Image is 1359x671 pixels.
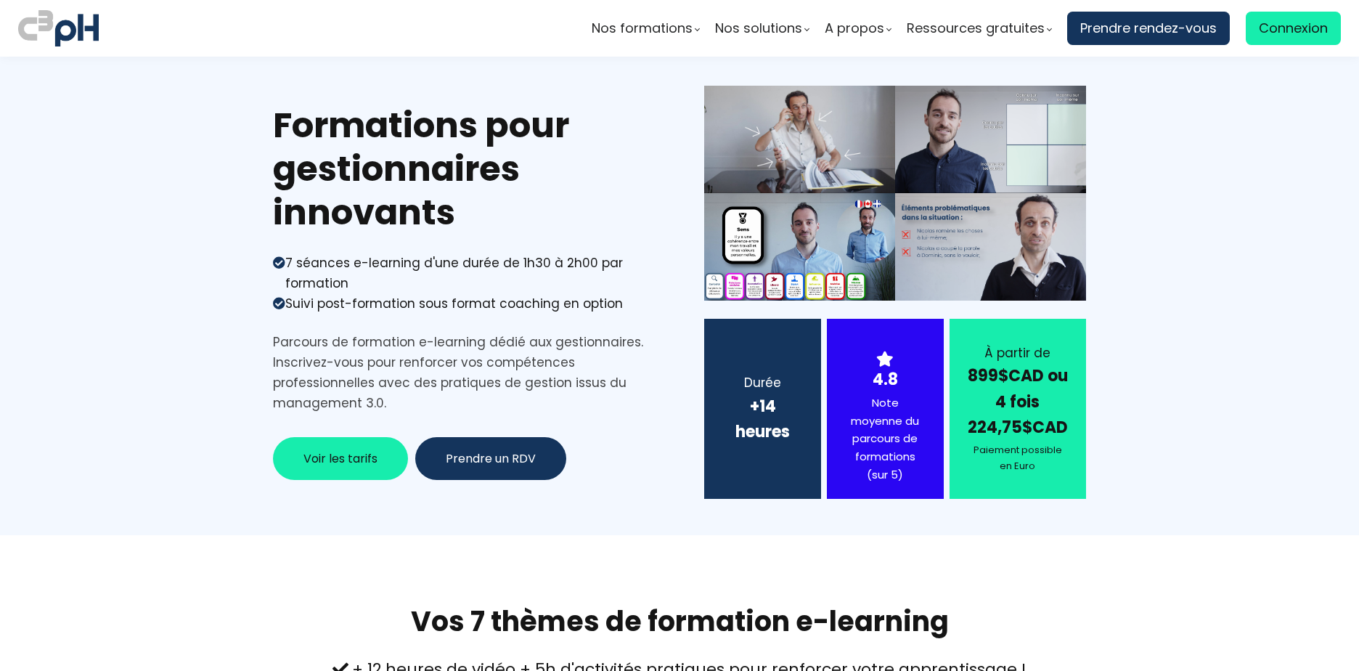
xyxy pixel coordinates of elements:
span: Voir les tarifs [303,450,377,468]
h1: Vos 7 thèmes de formation e-learning [273,604,1086,639]
strong: 899$CAD ou 4 fois 224,75$CAD [968,365,1068,438]
h1: Formations pour gestionnaires innovants [273,104,655,235]
span: Prendre un RDV [446,450,536,468]
span: Nos formations [592,17,693,39]
a: Prendre rendez-vous [1067,12,1230,45]
span: A propos [825,17,884,39]
button: Voir les tarifs [273,437,408,480]
span: Ressources gratuites [907,17,1045,39]
a: Connexion [1246,12,1341,45]
strong: 4.8 [873,368,898,391]
div: Durée [722,373,802,393]
button: Prendre un RDV [415,437,566,480]
img: logo C3PH [18,7,99,49]
div: À partir de [968,343,1068,363]
div: Note moyenne du parcours de formations (sur 5) [845,394,925,484]
span: Connexion [1259,17,1328,39]
div: Suivi post-formation sous format coaching en option [285,293,623,314]
div: 7 séances e-learning d'une durée de 1h30 à 2h00 par formation [285,253,655,293]
b: +14 heures [735,395,790,443]
div: Paiement possible en Euro [968,442,1068,474]
span: Prendre rendez-vous [1080,17,1217,39]
div: Parcours de formation e-learning dédié aux gestionnaires. Inscrivez-vous pour renforcer vos compé... [273,332,655,413]
span: Nos solutions [715,17,802,39]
